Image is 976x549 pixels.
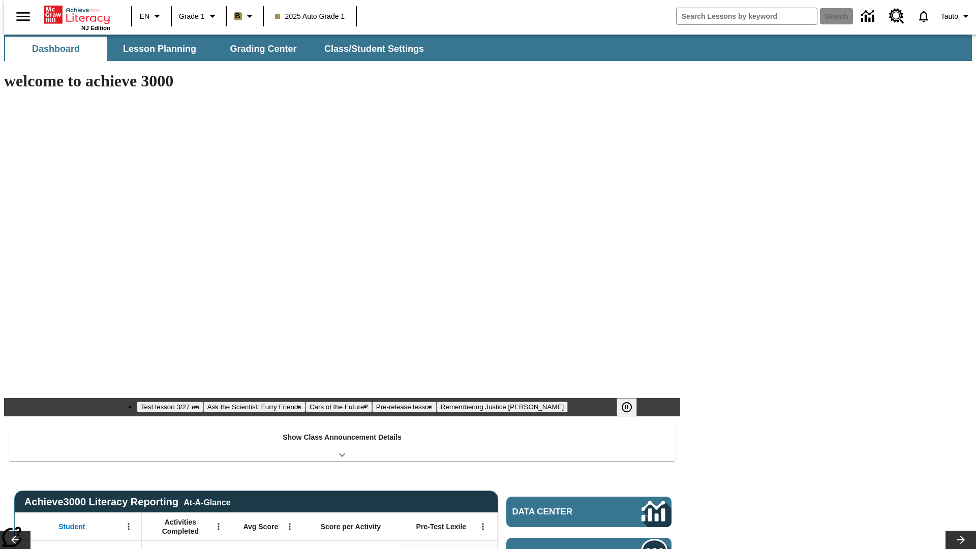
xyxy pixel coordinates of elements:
[175,7,223,25] button: Grade: Grade 1, Select a grade
[24,496,231,508] span: Achieve3000 Literacy Reporting
[109,37,210,61] button: Lesson Planning
[945,531,976,549] button: Lesson carousel, Next
[179,11,205,22] span: Grade 1
[147,517,214,536] span: Activities Completed
[937,7,976,25] button: Profile/Settings
[8,2,38,32] button: Open side menu
[135,7,168,25] button: Language: EN, Select a language
[230,7,260,25] button: Boost Class color is light brown. Change class color
[235,10,240,22] span: B
[617,398,647,416] div: Pause
[617,398,637,416] button: Pause
[203,402,306,412] button: Slide 2 Ask the Scientist: Furry Friends
[283,432,402,443] p: Show Class Announcement Details
[372,402,437,412] button: Slide 4 Pre-release lesson
[512,507,607,517] span: Data Center
[677,8,817,24] input: search field
[44,5,110,25] a: Home
[4,35,972,61] div: SubNavbar
[941,11,958,22] span: Tauto
[475,519,491,534] button: Open Menu
[44,4,110,31] div: Home
[416,522,467,531] span: Pre-Test Lexile
[121,519,136,534] button: Open Menu
[316,37,432,61] button: Class/Student Settings
[9,426,675,461] div: Show Class Announcement Details
[140,11,149,22] span: EN
[137,402,203,412] button: Slide 1 Test lesson 3/27 en
[4,37,433,61] div: SubNavbar
[855,3,883,30] a: Data Center
[910,3,937,29] a: Notifications
[58,522,85,531] span: Student
[321,522,381,531] span: Score per Activity
[282,519,297,534] button: Open Menu
[211,519,226,534] button: Open Menu
[506,497,672,527] a: Data Center
[437,402,568,412] button: Slide 5 Remembering Justice O'Connor
[306,402,372,412] button: Slide 3 Cars of the Future?
[243,522,278,531] span: Avg Score
[5,37,107,61] button: Dashboard
[275,11,345,22] span: 2025 Auto Grade 1
[81,25,110,31] span: NJ Edition
[184,496,230,507] div: At-A-Glance
[212,37,314,61] button: Grading Center
[883,3,910,30] a: Resource Center, Will open in new tab
[4,72,680,90] h1: welcome to achieve 3000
